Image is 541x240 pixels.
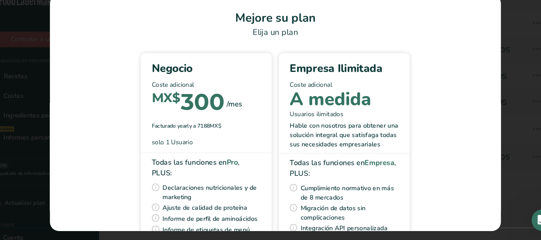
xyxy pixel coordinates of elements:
div: A medida [284,102,361,113]
div: Empresa Ilimitada [284,71,387,86]
span: Usuarios ilimitados [284,117,335,126]
b: Pro [225,162,235,171]
iframe: Intercom live chat [512,211,532,231]
div: Elija un plan [68,39,473,50]
span: Cumplimiento normativo en más de 8 mercados [294,186,387,205]
p: Coste adicional [284,89,387,98]
span: Informe de etiquetas de menú [164,225,247,236]
span: Integración API personalizada [294,223,376,234]
span: Declaraciones nutricionales y de marketing [164,186,257,204]
b: Empresa [355,163,383,172]
div: /mes [225,107,239,117]
span: Migración de datos sin complicaciones [294,205,387,223]
span: 2 [530,211,536,218]
h1: Mejore su plan [68,22,473,39]
div: 300 [154,102,223,122]
span: Ajuste de calidad de proteína [164,204,244,215]
span: Informe de perfil de aminoácidos [164,215,254,226]
span: solo 1 Usuario [154,143,193,152]
span: MX$ [154,99,181,113]
div: Facturado yearly a 7188MX$ [154,129,257,136]
div: Todas las funciones en , PLUS: [154,162,257,182]
div: Hable con nosotros para obtener una solución integral que satisfaga todas sus necesidades empresa... [284,128,387,154]
div: Todas las funciones en , PLUS: [284,162,387,183]
p: Coste adicional [154,89,257,98]
div: Negocio [154,71,257,86]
